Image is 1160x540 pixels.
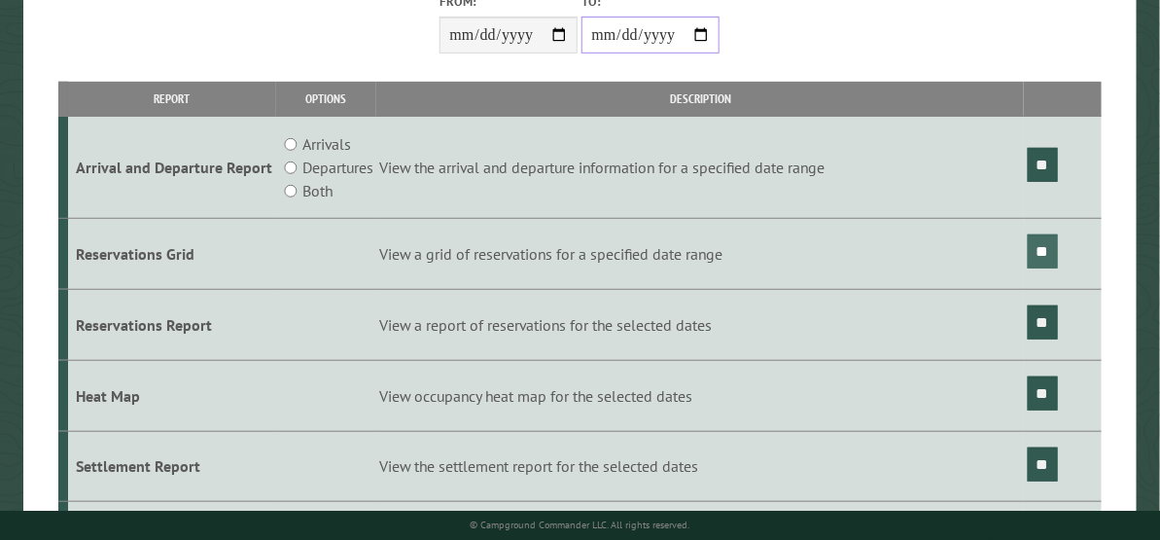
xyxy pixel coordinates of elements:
td: View a report of reservations for the selected dates [376,289,1024,360]
th: Report [68,82,276,116]
td: View the arrival and departure information for a specified date range [376,117,1024,219]
td: Arrival and Departure Report [68,117,276,219]
td: View the settlement report for the selected dates [376,431,1024,502]
td: Reservations Report [68,289,276,360]
th: Description [376,82,1024,116]
label: Both [302,179,333,202]
th: Options [276,82,377,116]
td: Settlement Report [68,431,276,502]
small: © Campground Commander LLC. All rights reserved. [470,519,689,531]
label: Arrivals [302,132,351,156]
label: Departures [302,156,373,179]
td: Heat Map [68,360,276,431]
td: View a grid of reservations for a specified date range [376,219,1024,290]
td: Reservations Grid [68,219,276,290]
td: View occupancy heat map for the selected dates [376,360,1024,431]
